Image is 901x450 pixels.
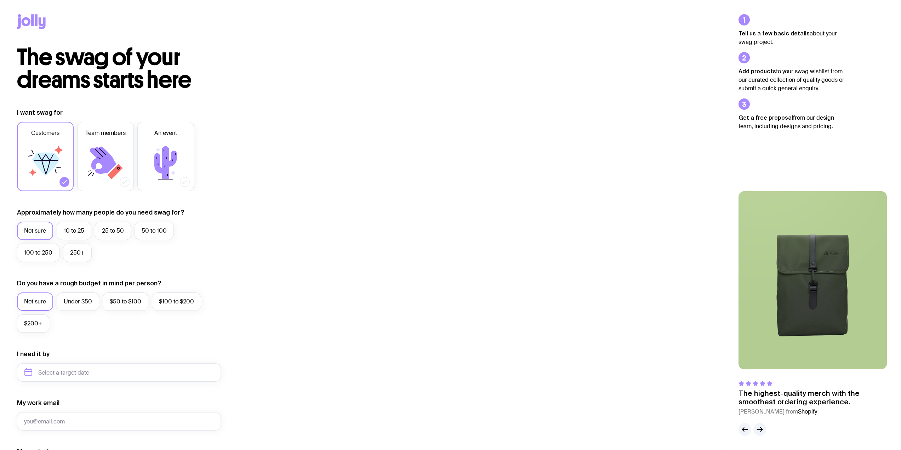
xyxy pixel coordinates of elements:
[85,129,126,137] span: Team members
[154,129,177,137] span: An event
[63,244,92,262] label: 250+
[31,129,59,137] span: Customers
[739,408,887,416] cite: [PERSON_NAME] from
[17,208,184,217] label: Approximately how many people do you need swag for?
[17,292,53,311] label: Not sure
[798,408,817,415] span: Shopify
[739,30,810,36] strong: Tell us a few basic details
[739,113,845,131] p: from our design team, including designs and pricing.
[17,399,59,407] label: My work email
[17,412,221,431] input: you@email.com
[739,68,776,74] strong: Add products
[17,108,63,117] label: I want swag for
[152,292,201,311] label: $100 to $200
[57,292,99,311] label: Under $50
[739,29,845,46] p: about your swag project.
[17,314,49,333] label: $200+
[17,244,59,262] label: 100 to 250
[17,363,221,382] input: Select a target date
[739,114,793,121] strong: Get a free proposal
[103,292,148,311] label: $50 to $100
[739,389,887,406] p: The highest-quality merch with the smoothest ordering experience.
[17,43,192,94] span: The swag of your dreams starts here
[17,279,161,287] label: Do you have a rough budget in mind per person?
[739,67,845,93] p: to your swag wishlist from our curated collection of quality goods or submit a quick general enqu...
[57,222,91,240] label: 10 to 25
[17,222,53,240] label: Not sure
[95,222,131,240] label: 25 to 50
[135,222,174,240] label: 50 to 100
[17,350,50,358] label: I need it by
